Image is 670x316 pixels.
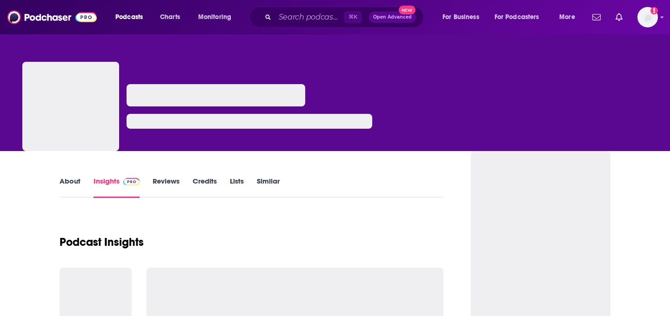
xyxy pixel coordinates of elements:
a: Credits [193,177,217,198]
span: For Business [442,11,479,24]
a: About [60,177,80,198]
span: Monitoring [198,11,231,24]
a: Charts [154,10,186,25]
span: For Podcasters [495,11,539,24]
img: Podchaser Pro [123,178,140,185]
svg: Add a profile image [650,7,658,14]
button: open menu [553,10,587,25]
span: New [399,6,415,14]
h1: Podcast Insights [60,235,144,249]
button: open menu [436,10,491,25]
span: Logged in as rhyleeawpr [637,7,658,27]
input: Search podcasts, credits, & more... [275,10,344,25]
span: More [559,11,575,24]
button: open menu [109,10,155,25]
a: Show notifications dropdown [612,9,626,25]
span: ⌘ K [344,11,362,23]
img: User Profile [637,7,658,27]
span: Charts [160,11,180,24]
button: open menu [192,10,243,25]
a: Similar [257,177,280,198]
div: Search podcasts, credits, & more... [258,7,433,28]
img: Podchaser - Follow, Share and Rate Podcasts [7,8,97,26]
span: Podcasts [115,11,143,24]
a: Reviews [153,177,180,198]
a: Show notifications dropdown [589,9,604,25]
button: Open AdvancedNew [369,12,416,23]
span: Open Advanced [373,15,412,20]
button: open menu [489,10,553,25]
button: Show profile menu [637,7,658,27]
a: InsightsPodchaser Pro [94,177,140,198]
a: Lists [230,177,244,198]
